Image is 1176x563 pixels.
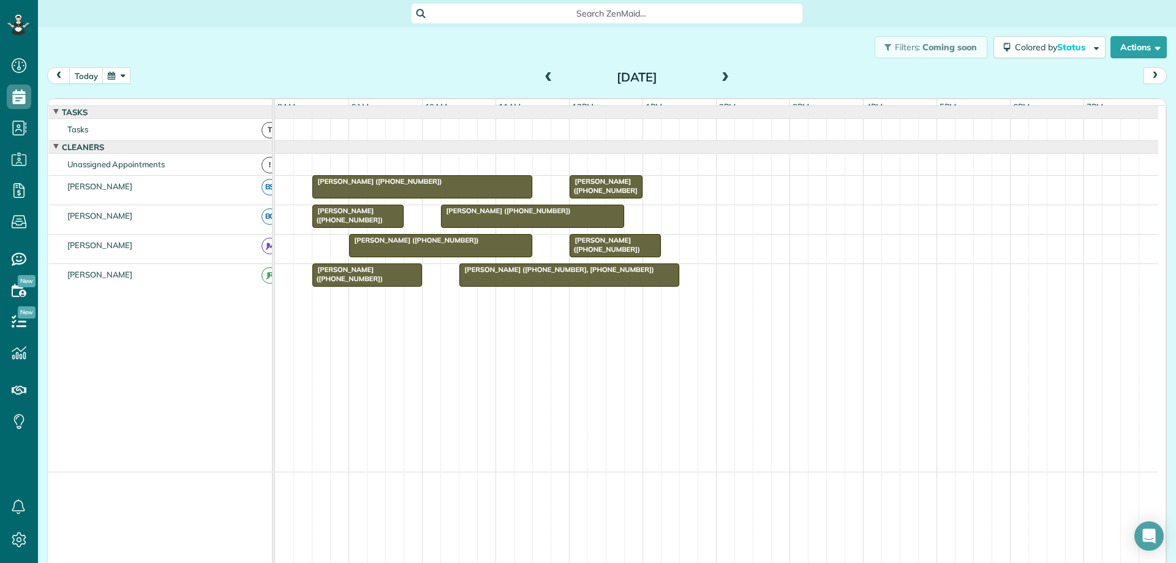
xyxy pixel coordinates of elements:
[262,208,278,225] span: BC
[1084,102,1106,111] span: 7pm
[1015,42,1090,53] span: Colored by
[349,236,480,244] span: [PERSON_NAME] ([PHONE_NUMBER])
[262,267,278,284] span: JR
[423,102,450,111] span: 10am
[643,102,665,111] span: 1pm
[18,306,36,319] span: New
[275,102,298,111] span: 8am
[570,102,596,111] span: 12pm
[262,238,278,254] span: JM
[65,159,167,169] span: Unassigned Appointments
[864,102,885,111] span: 4pm
[262,179,278,195] span: BS
[1011,102,1032,111] span: 6pm
[65,211,135,221] span: [PERSON_NAME]
[59,107,90,117] span: Tasks
[496,102,524,111] span: 11am
[65,124,91,134] span: Tasks
[18,275,36,287] span: New
[349,102,372,111] span: 9am
[937,102,959,111] span: 5pm
[65,240,135,250] span: [PERSON_NAME]
[1144,67,1167,84] button: next
[1134,521,1164,551] div: Open Intercom Messenger
[312,177,443,186] span: [PERSON_NAME] ([PHONE_NUMBER])
[47,67,70,84] button: prev
[312,206,383,224] span: [PERSON_NAME] ([PHONE_NUMBER])
[459,265,655,274] span: [PERSON_NAME] ([PHONE_NUMBER], [PHONE_NUMBER])
[790,102,812,111] span: 3pm
[922,42,978,53] span: Coming soon
[569,236,641,253] span: [PERSON_NAME] ([PHONE_NUMBER])
[65,270,135,279] span: [PERSON_NAME]
[569,177,638,221] span: [PERSON_NAME] ([PHONE_NUMBER], [PHONE_NUMBER])
[895,42,921,53] span: Filters:
[312,265,383,282] span: [PERSON_NAME] ([PHONE_NUMBER])
[262,157,278,173] span: !
[1110,36,1167,58] button: Actions
[59,142,107,152] span: Cleaners
[560,70,714,84] h2: [DATE]
[440,206,571,215] span: [PERSON_NAME] ([PHONE_NUMBER])
[717,102,738,111] span: 2pm
[1057,42,1087,53] span: Status
[65,181,135,191] span: [PERSON_NAME]
[69,67,104,84] button: today
[262,122,278,138] span: T
[993,36,1106,58] button: Colored byStatus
